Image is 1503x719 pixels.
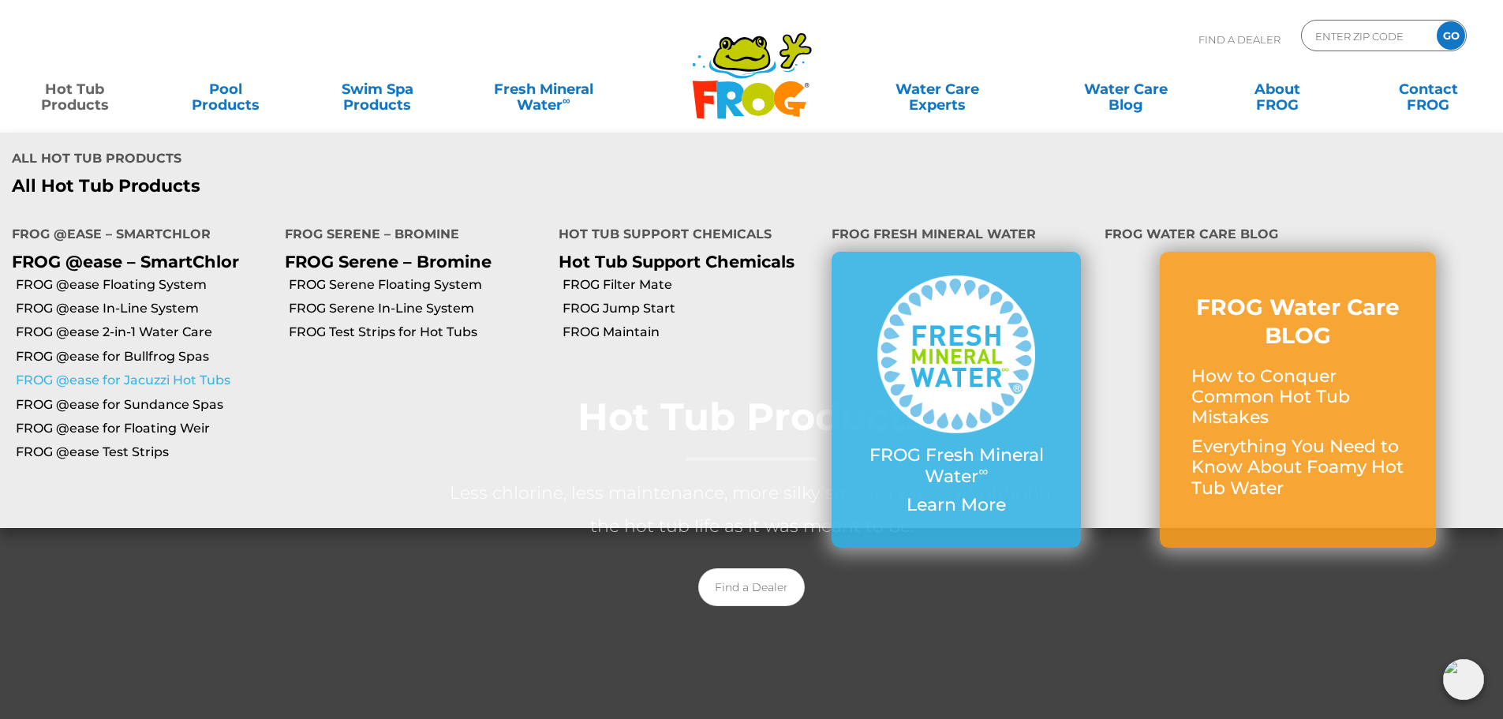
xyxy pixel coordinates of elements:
a: Find a Dealer [698,568,805,606]
p: Learn More [863,495,1049,515]
a: FROG Serene Floating System [289,276,546,294]
a: FROG Jump Start [563,300,820,317]
a: PoolProducts [167,73,285,105]
a: FROG Fresh Mineral Water∞ Learn More [863,275,1049,523]
a: FROG @ease for Bullfrog Spas [16,348,273,365]
h4: FROG Fresh Mineral Water [832,220,1081,252]
a: FROG @ease for Floating Weir [16,420,273,437]
a: FROG @ease Test Strips [16,444,273,461]
a: FROG Serene In-Line System [289,300,546,317]
a: Fresh MineralWater∞ [469,73,617,105]
p: How to Conquer Common Hot Tub Mistakes [1191,366,1404,429]
sup: ∞ [978,463,988,479]
sup: ∞ [563,94,570,107]
h4: Hot Tub Support Chemicals [559,220,808,252]
a: All Hot Tub Products [12,176,740,197]
a: FROG Test Strips for Hot Tubs [289,324,546,341]
a: Hot TubProducts [16,73,133,105]
h3: FROG Water Care BLOG [1191,293,1404,350]
h4: FROG @ease – SmartChlor [12,220,261,252]
a: ContactFROG [1370,73,1487,105]
a: FROG @ease In-Line System [16,300,273,317]
input: GO [1437,21,1465,50]
p: Hot Tub Support Chemicals [559,252,808,271]
a: FROG @ease for Jacuzzi Hot Tubs [16,372,273,389]
a: FROG @ease Floating System [16,276,273,294]
p: Find A Dealer [1198,20,1281,59]
a: Water CareBlog [1067,73,1184,105]
p: Everything You Need to Know About Foamy Hot Tub Water [1191,436,1404,499]
a: FROG @ease for Sundance Spas [16,396,273,414]
a: FROG Water Care BLOG How to Conquer Common Hot Tub Mistakes Everything You Need to Know About Foa... [1191,293,1404,507]
p: FROG @ease – SmartChlor [12,252,261,271]
input: Zip Code Form [1314,24,1420,47]
h4: FROG Water Care Blog [1105,220,1491,252]
p: FROG Serene – Bromine [285,252,534,271]
a: Water CareExperts [842,73,1033,105]
a: AboutFROG [1218,73,1336,105]
a: Swim SpaProducts [319,73,436,105]
img: openIcon [1443,659,1484,700]
h4: FROG Serene – Bromine [285,220,534,252]
a: FROG Maintain [563,324,820,341]
h4: All Hot Tub Products [12,144,740,176]
p: FROG Fresh Mineral Water [863,445,1049,487]
a: FROG @ease 2-in-1 Water Care [16,324,273,341]
a: FROG Filter Mate [563,276,820,294]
